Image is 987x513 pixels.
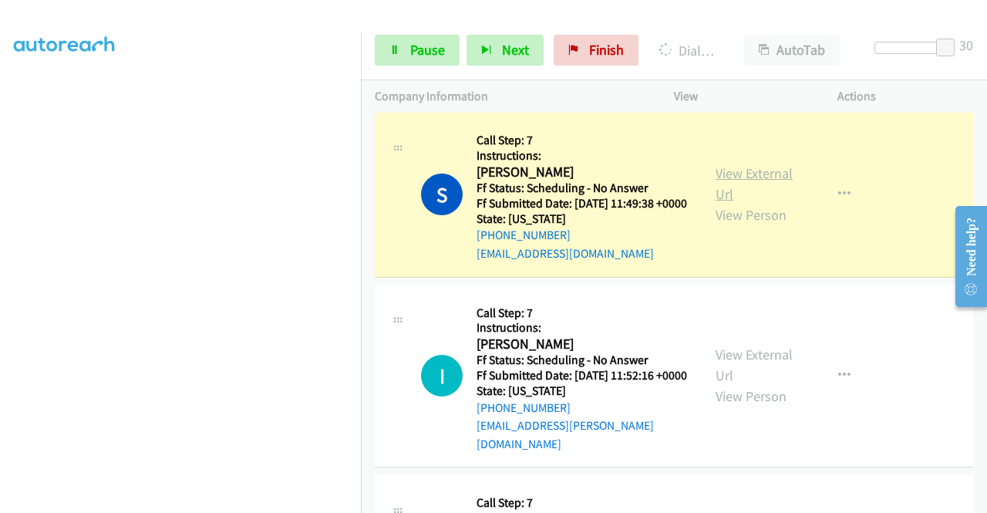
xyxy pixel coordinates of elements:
[410,41,445,59] span: Pause
[421,355,463,397] div: The call is yet to be attempted
[467,35,544,66] button: Next
[477,400,571,415] a: [PHONE_NUMBER]
[943,195,987,318] iframe: Resource Center
[959,35,973,56] div: 30
[375,35,460,66] a: Pause
[477,305,688,321] h5: Call Step: 7
[477,196,687,211] h5: Ff Submitted Date: [DATE] 11:49:38 +0000
[477,336,682,353] h2: [PERSON_NAME]
[477,133,687,148] h5: Call Step: 7
[554,35,638,66] a: Finish
[477,353,688,368] h5: Ff Status: Scheduling - No Answer
[477,228,571,242] a: [PHONE_NUMBER]
[477,164,682,181] h2: [PERSON_NAME]
[477,181,687,196] h5: Ff Status: Scheduling - No Answer
[716,206,787,224] a: View Person
[837,87,973,106] p: Actions
[477,368,688,383] h5: Ff Submitted Date: [DATE] 11:52:16 +0000
[477,211,687,227] h5: State: [US_STATE]
[477,383,688,399] h5: State: [US_STATE]
[716,164,793,203] a: View External Url
[477,320,688,336] h5: Instructions:
[477,495,687,511] h5: Call Step: 7
[744,35,840,66] button: AutoTab
[477,148,687,164] h5: Instructions:
[659,40,716,61] p: Dialing [PERSON_NAME]
[674,87,810,106] p: View
[477,246,654,261] a: [EMAIL_ADDRESS][DOMAIN_NAME]
[421,174,463,215] h1: S
[589,41,624,59] span: Finish
[421,355,463,397] h1: I
[716,387,787,405] a: View Person
[477,418,654,451] a: [EMAIL_ADDRESS][PERSON_NAME][DOMAIN_NAME]
[502,41,529,59] span: Next
[375,87,646,106] p: Company Information
[716,346,793,384] a: View External Url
